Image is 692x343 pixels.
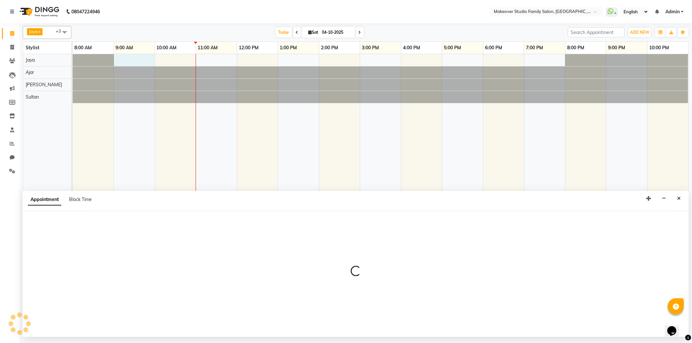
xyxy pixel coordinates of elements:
span: Admin [665,8,680,15]
a: 10:00 AM [155,43,178,53]
a: 7:00 PM [524,43,545,53]
input: Search Appointment [568,27,625,37]
span: [PERSON_NAME] [26,82,62,88]
a: x [38,29,41,34]
a: 11:00 AM [196,43,219,53]
span: Jaya [29,29,38,34]
a: 8:00 AM [73,43,93,53]
a: 9:00 PM [606,43,627,53]
a: 1:00 PM [278,43,298,53]
span: Appointment [28,194,61,206]
a: 12:00 PM [237,43,260,53]
span: Block Time [69,196,92,202]
a: 6:00 PM [483,43,504,53]
a: 8:00 PM [565,43,586,53]
a: 10:00 PM [648,43,671,53]
a: 2:00 PM [319,43,340,53]
span: Ajar [26,69,34,75]
span: Sultan [26,94,39,100]
span: Sat [307,30,320,35]
span: Today [276,27,292,37]
input: 2025-10-04 [320,28,353,37]
a: 4:00 PM [401,43,422,53]
span: Jaya [26,57,35,63]
b: 08047224946 [71,3,100,21]
button: Close [674,194,684,204]
a: 3:00 PM [360,43,381,53]
a: 9:00 AM [114,43,135,53]
button: ADD NEW [628,28,651,37]
span: Stylist [26,45,39,51]
a: 5:00 PM [442,43,463,53]
span: +3 [56,29,66,34]
iframe: chat widget [665,317,686,337]
img: logo [17,3,61,21]
span: ADD NEW [630,30,649,35]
